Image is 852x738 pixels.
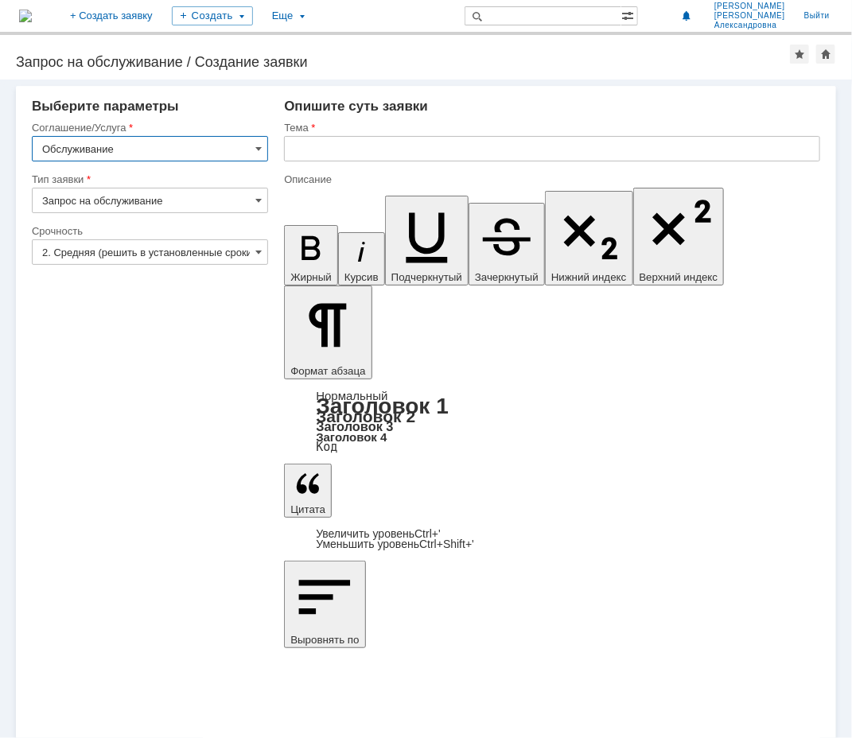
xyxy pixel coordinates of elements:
[32,226,265,236] div: Срочность
[714,2,785,11] span: [PERSON_NAME]
[284,122,817,133] div: Тема
[621,7,637,22] span: Расширенный поиск
[316,407,415,425] a: Заголовок 2
[640,271,718,283] span: Верхний индекс
[16,54,790,70] div: Запрос на обслуживание / Создание заявки
[284,285,372,379] button: Формат абзаца
[338,232,385,285] button: Курсив
[545,191,633,285] button: Нижний индекс
[419,538,474,550] span: Ctrl+Shift+'
[316,440,337,454] a: Код
[290,271,332,283] span: Жирный
[32,122,265,133] div: Соглашение/Услуга
[284,529,820,550] div: Цитата
[284,174,817,184] div: Описание
[344,271,379,283] span: Курсив
[19,10,32,22] a: Перейти на домашнюю страницу
[32,174,265,184] div: Тип заявки
[32,99,179,114] span: Выберите параметры
[290,634,359,646] span: Выровнять по
[385,196,469,285] button: Подчеркнутый
[790,45,809,64] div: Добавить в избранное
[172,6,253,25] div: Создать
[284,390,820,453] div: Формат абзаца
[816,45,835,64] div: Сделать домашней страницей
[290,365,365,377] span: Формат абзаца
[316,538,474,550] a: Decrease
[414,527,441,540] span: Ctrl+'
[290,503,325,515] span: Цитата
[316,527,441,540] a: Increase
[316,389,387,402] a: Нормальный
[284,561,365,648] button: Выровнять по
[316,430,387,444] a: Заголовок 4
[633,188,725,285] button: Верхний индекс
[284,99,428,114] span: Опишите суть заявки
[469,203,545,285] button: Зачеркнутый
[714,21,785,30] span: Александровна
[284,225,338,285] button: Жирный
[316,419,393,433] a: Заголовок 3
[316,394,449,418] a: Заголовок 1
[19,10,32,22] img: logo
[475,271,539,283] span: Зачеркнутый
[284,464,332,518] button: Цитата
[551,271,627,283] span: Нижний индекс
[714,11,785,21] span: [PERSON_NAME]
[391,271,462,283] span: Подчеркнутый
